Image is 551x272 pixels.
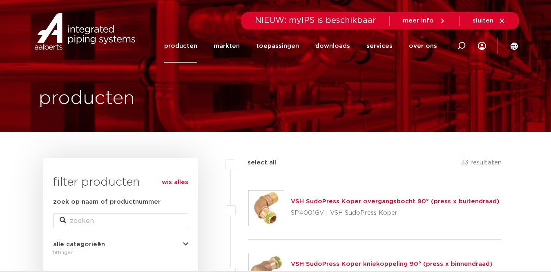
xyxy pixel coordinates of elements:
a: sluiten [473,17,506,25]
a: VSH SudoPress Koper overgangsbocht 90° (press x buitendraad) [291,198,500,205]
span: alle categorieën [53,241,105,247]
span: NIEUW: myIPS is beschikbaar [255,16,376,25]
a: services [366,29,393,63]
a: VSH SudoPress Koper kniekoppeling 90° (press x binnendraad) [291,261,493,267]
a: producten [164,29,197,63]
a: over ons [409,29,437,63]
div: my IPS [478,29,486,63]
a: markten [214,29,240,63]
p: 33 resultaten [461,158,502,171]
a: meer info [403,17,446,25]
span: meer info [403,18,434,24]
h1: producten [39,85,135,112]
a: toepassingen [256,29,299,63]
div: fittingen [53,247,188,257]
label: zoek op naam of productnummer [53,197,161,207]
h3: filter producten [53,174,188,191]
label: select all [235,158,276,168]
a: downloads [315,29,350,63]
nav: Menu [164,29,437,63]
input: zoeken [53,214,188,228]
a: wis alles [162,178,188,187]
span: sluiten [473,18,493,24]
p: SP4001GV | VSH SudoPress Koper [291,207,500,220]
img: Thumbnail for VSH SudoPress Koper overgangsbocht 90° (press x buitendraad) [249,191,284,226]
button: alle categorieën [53,241,188,247]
